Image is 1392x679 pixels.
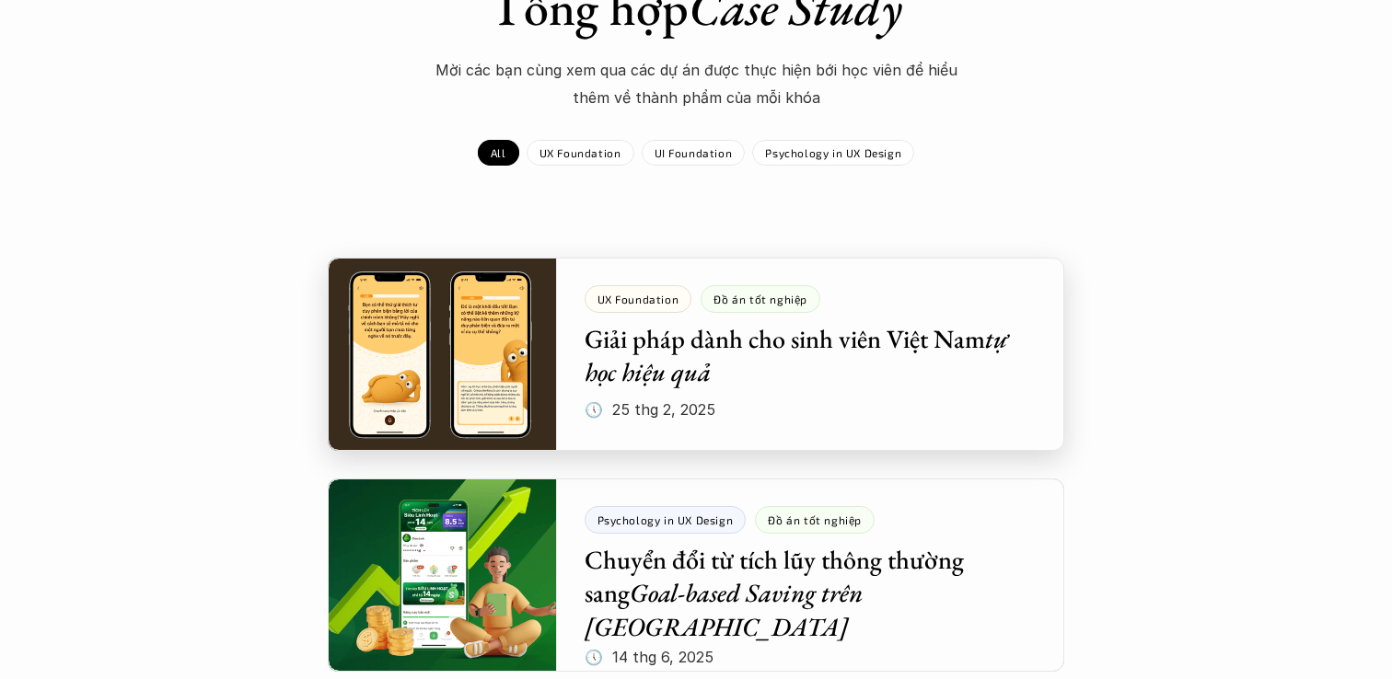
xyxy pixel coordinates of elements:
a: Giải pháp dành cho sinh viên Việt Namtự học hiệu quả🕔 25 thg 2, 2025 [328,258,1064,451]
p: UI Foundation [655,146,733,159]
p: Mời các bạn cùng xem qua các dự án được thực hiện bới học viên để hiểu thêm về thành phẩm của mỗi... [420,56,972,112]
p: All [491,146,506,159]
p: UX Foundation [539,146,621,159]
a: Chuyển đổi từ tích lũy thông thường sangGoal-based Saving trên [GEOGRAPHIC_DATA]🕔 14 thg 6, 2025 [328,478,1064,672]
p: Psychology in UX Design [765,146,901,159]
